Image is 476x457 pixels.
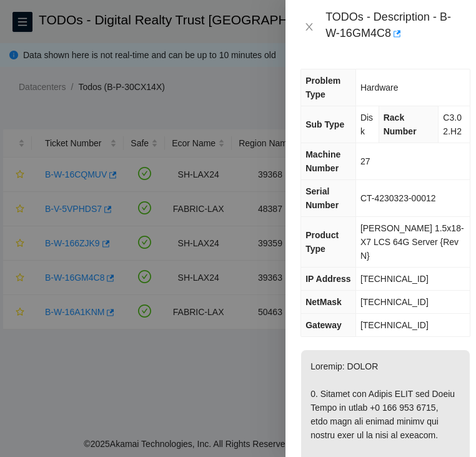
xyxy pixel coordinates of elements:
span: IP Address [305,274,350,284]
span: Problem Type [305,76,340,99]
span: 27 [360,156,370,166]
span: Serial Number [305,186,339,210]
span: [TECHNICAL_ID] [360,274,429,284]
button: Close [300,21,318,33]
span: Hardware [360,83,399,93]
div: TODOs - Description - B-W-16GM4C8 [325,10,461,44]
span: C3.02.H2 [443,113,462,136]
span: close [304,22,314,32]
span: CT-4230323-00012 [360,193,436,203]
span: Disk [360,113,373,136]
span: Product Type [305,230,339,254]
span: [TECHNICAL_ID] [360,297,429,307]
span: NetMask [305,297,342,307]
span: [TECHNICAL_ID] [360,320,429,330]
span: Machine Number [305,149,340,173]
span: Gateway [305,320,342,330]
span: Sub Type [305,119,344,129]
span: Rack Number [384,113,417,136]
span: [PERSON_NAME] 1.5x18-X7 LCS 64G Server {Rev N} [360,223,464,261]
